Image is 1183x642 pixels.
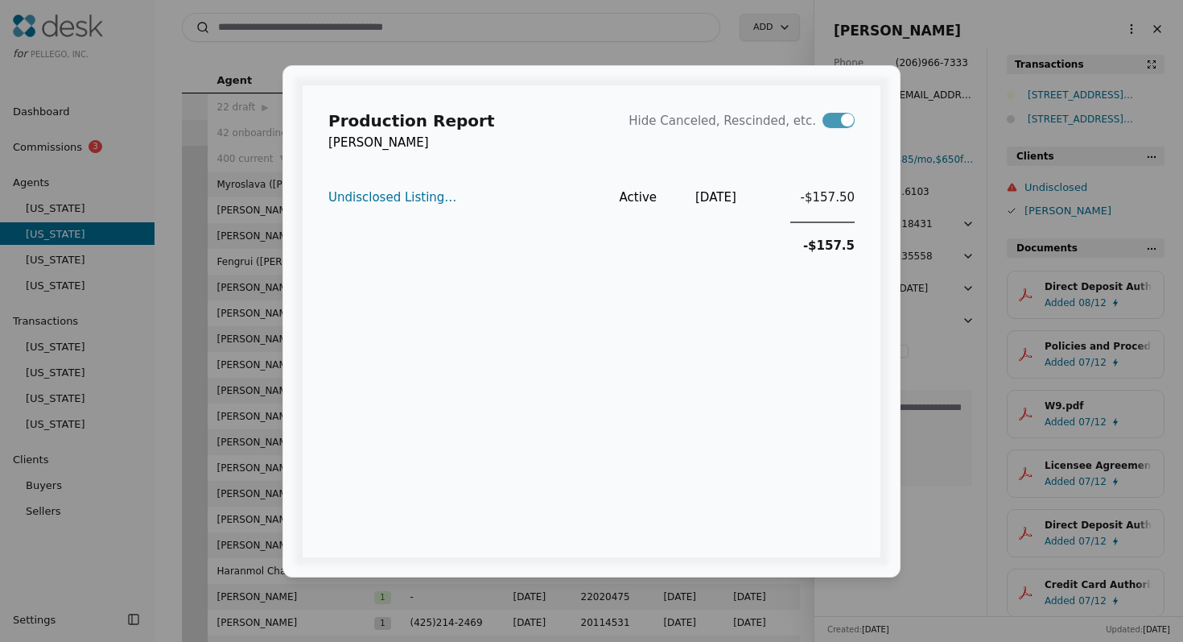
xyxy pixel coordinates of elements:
[620,188,657,207] div: Active
[695,188,752,207] div: [DATE]
[629,111,816,130] span: Hide Canceled, Rescinded, etc.
[790,222,855,255] div: -$157.5
[790,188,855,207] div: -$157.50
[328,133,494,152] div: [PERSON_NAME]
[328,111,494,131] div: Production Report
[328,188,581,207] div: Undisclosed Listing ([STREET_ADDRESS][PERSON_NAME])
